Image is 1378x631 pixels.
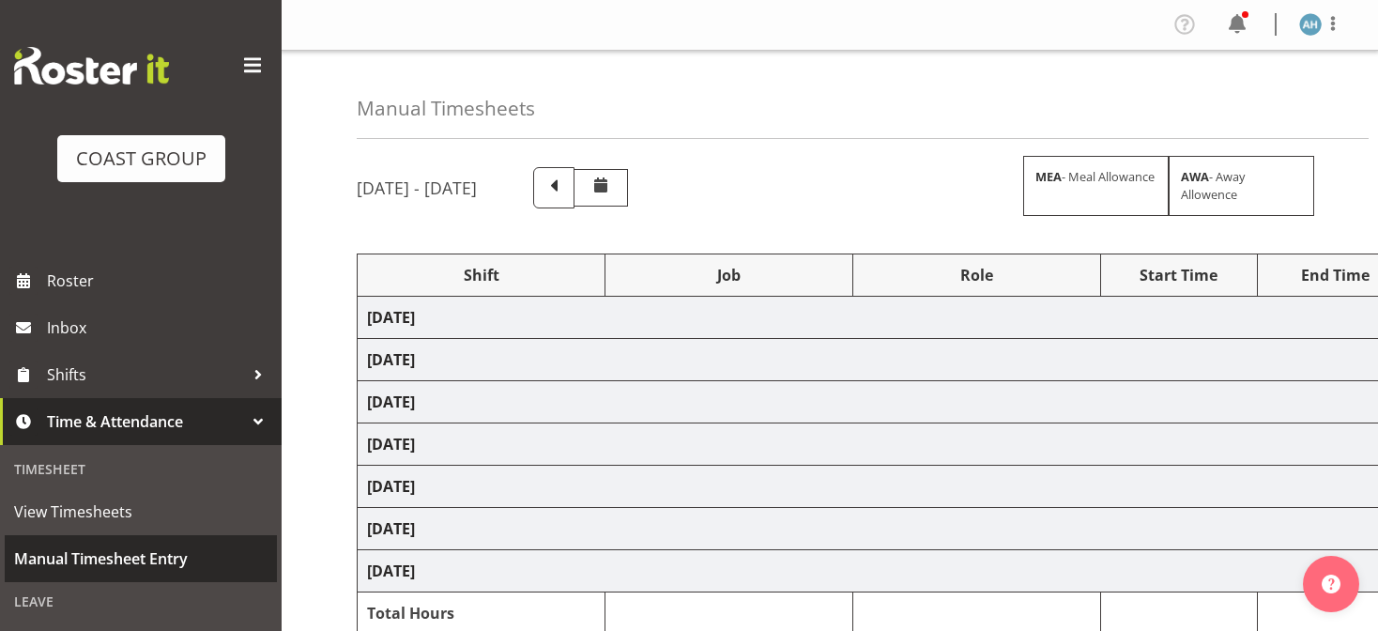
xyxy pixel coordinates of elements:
[1023,156,1169,216] div: - Meal Allowance
[47,314,272,342] span: Inbox
[357,98,535,119] h4: Manual Timesheets
[1035,168,1062,185] strong: MEA
[1169,156,1314,216] div: - Away Allowence
[367,264,595,286] div: Shift
[5,450,277,488] div: Timesheet
[1181,168,1209,185] strong: AWA
[615,264,843,286] div: Job
[1299,13,1322,36] img: ambrose-hills-simonsen3822.jpg
[76,145,207,173] div: COAST GROUP
[47,408,244,436] span: Time & Attendance
[5,582,277,621] div: Leave
[14,545,268,573] span: Manual Timesheet Entry
[5,488,277,535] a: View Timesheets
[5,535,277,582] a: Manual Timesheet Entry
[357,177,477,198] h5: [DATE] - [DATE]
[14,498,268,526] span: View Timesheets
[1110,264,1248,286] div: Start Time
[1322,575,1340,593] img: help-xxl-2.png
[14,47,169,85] img: Rosterit website logo
[863,264,1091,286] div: Role
[47,267,272,295] span: Roster
[47,361,244,389] span: Shifts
